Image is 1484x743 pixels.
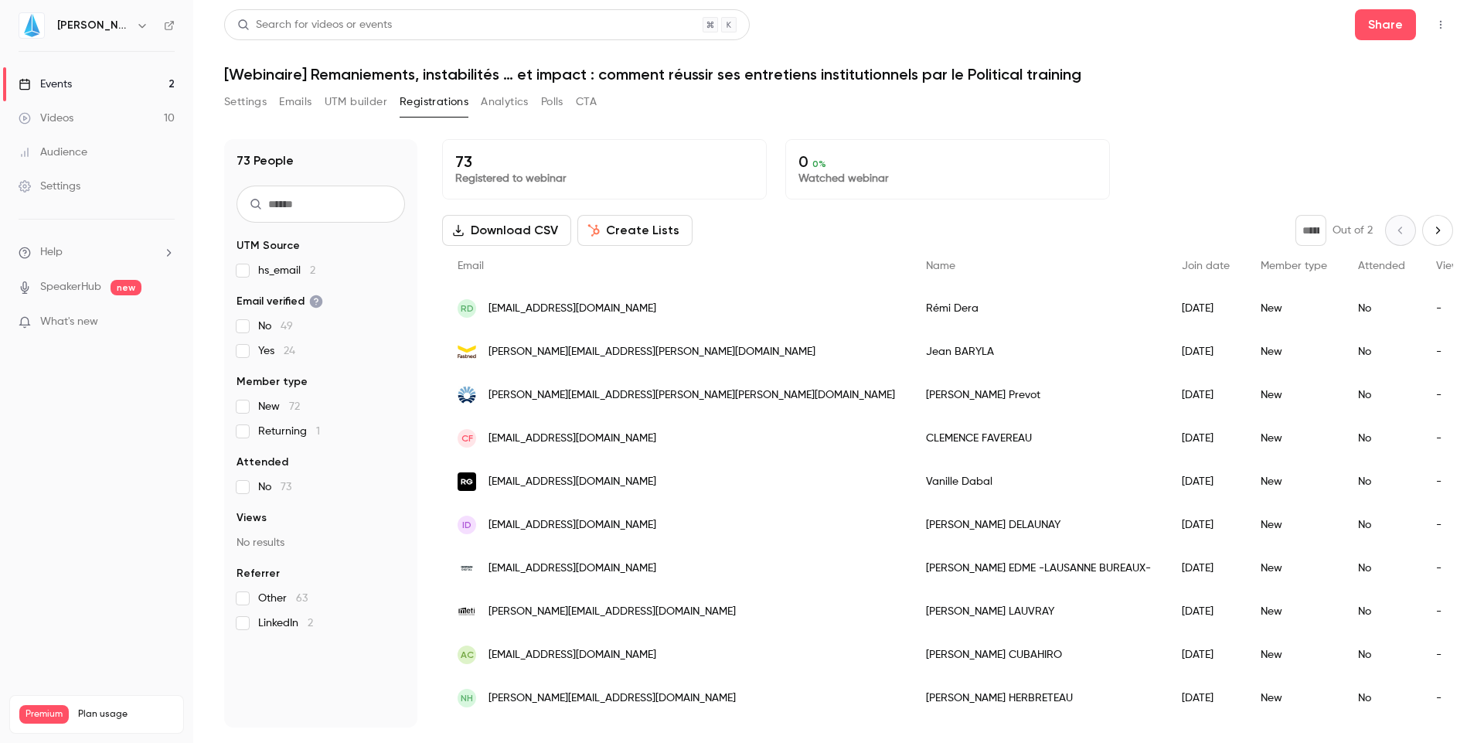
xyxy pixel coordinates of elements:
[1355,9,1416,40] button: Share
[1166,547,1245,590] div: [DATE]
[1358,261,1405,271] span: Attended
[258,591,308,606] span: Other
[481,90,529,114] button: Analytics
[1421,460,1480,503] div: -
[400,90,468,114] button: Registrations
[1343,373,1421,417] div: No
[1343,547,1421,590] div: No
[237,535,405,550] p: No results
[1166,417,1245,460] div: [DATE]
[1245,590,1343,633] div: New
[1333,223,1373,238] p: Out of 2
[910,373,1166,417] div: [PERSON_NAME] Prevot
[19,244,175,261] li: help-dropdown-opener
[237,238,300,254] span: UTM Source
[40,244,63,261] span: Help
[1261,261,1327,271] span: Member type
[19,13,44,38] img: JIN
[910,503,1166,547] div: [PERSON_NAME] DELAUNAY
[19,705,69,724] span: Premium
[281,482,291,492] span: 73
[19,179,80,194] div: Settings
[1343,417,1421,460] div: No
[1245,503,1343,547] div: New
[57,18,130,33] h6: [PERSON_NAME]
[1166,633,1245,677] div: [DATE]
[1245,547,1343,590] div: New
[461,302,474,315] span: RD
[910,633,1166,677] div: [PERSON_NAME] CUBAHIRO
[1421,547,1480,590] div: -
[1422,215,1453,246] button: Next page
[488,344,815,360] span: [PERSON_NAME][EMAIL_ADDRESS][PERSON_NAME][DOMAIN_NAME]
[258,615,313,631] span: LinkedIn
[284,346,295,356] span: 24
[910,677,1166,720] div: [PERSON_NAME] HERBRETEAU
[1245,330,1343,373] div: New
[488,431,656,447] span: [EMAIL_ADDRESS][DOMAIN_NAME]
[40,314,98,330] span: What's new
[461,691,473,705] span: NH
[910,330,1166,373] div: Jean BARYLA
[258,263,315,278] span: hs_email
[1343,330,1421,373] div: No
[577,215,693,246] button: Create Lists
[1166,330,1245,373] div: [DATE]
[1421,503,1480,547] div: -
[1166,460,1245,503] div: [DATE]
[1421,330,1480,373] div: -
[1343,503,1421,547] div: No
[237,455,288,470] span: Attended
[458,602,476,621] img: m-eti.fr
[224,65,1453,84] h1: [Webinaire] Remaniements, instabilités … et impact : comment réussir ses entretiens institutionne...
[1245,633,1343,677] div: New
[1245,373,1343,417] div: New
[1166,590,1245,633] div: [DATE]
[1421,590,1480,633] div: -
[325,90,387,114] button: UTM builder
[458,343,476,361] img: fastned.nl
[289,401,300,412] span: 72
[111,280,141,295] span: new
[1166,677,1245,720] div: [DATE]
[296,593,308,604] span: 63
[308,618,313,629] span: 2
[1421,633,1480,677] div: -
[237,152,294,170] h1: 73 People
[458,472,476,491] img: renault.com
[237,294,323,309] span: Email verified
[1343,677,1421,720] div: No
[1166,503,1245,547] div: [DATE]
[1421,373,1480,417] div: -
[576,90,597,114] button: CTA
[541,90,563,114] button: Polls
[812,158,826,169] span: 0 %
[1421,287,1480,330] div: -
[258,343,295,359] span: Yes
[237,238,405,631] section: facet-groups
[455,171,754,186] p: Registered to webinar
[1182,261,1230,271] span: Join date
[1343,287,1421,330] div: No
[926,261,955,271] span: Name
[798,171,1097,186] p: Watched webinar
[458,559,476,578] img: decathlon.com
[310,265,315,276] span: 2
[40,279,101,295] a: SpeakerHub
[237,566,280,581] span: Referrer
[279,90,311,114] button: Emails
[1421,417,1480,460] div: -
[1343,633,1421,677] div: No
[442,215,571,246] button: Download CSV
[316,426,320,437] span: 1
[910,547,1166,590] div: [PERSON_NAME] EDME -LAUSANNE BUREAUX-
[488,561,656,577] span: [EMAIL_ADDRESS][DOMAIN_NAME]
[1245,287,1343,330] div: New
[258,479,291,495] span: No
[462,518,471,532] span: ID
[488,690,736,707] span: [PERSON_NAME][EMAIL_ADDRESS][DOMAIN_NAME]
[19,77,72,92] div: Events
[1245,460,1343,503] div: New
[258,399,300,414] span: New
[1343,460,1421,503] div: No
